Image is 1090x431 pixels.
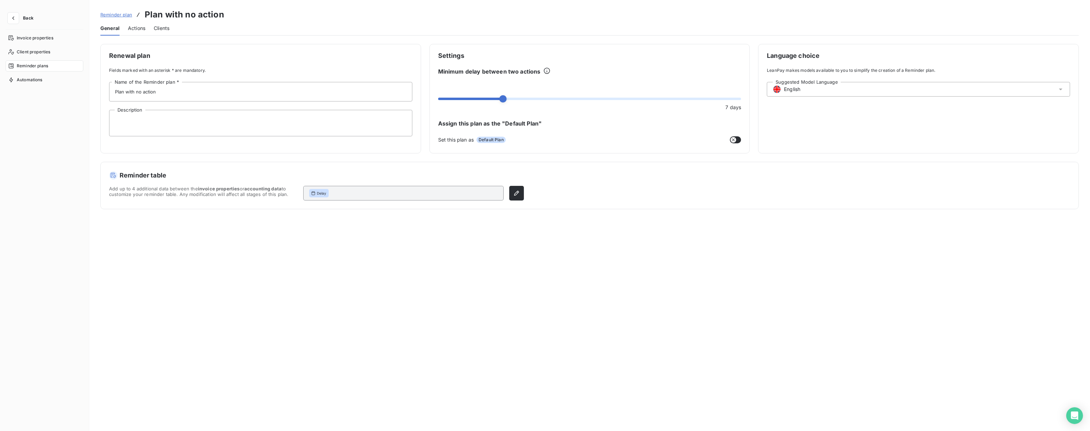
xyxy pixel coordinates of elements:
span: Delay [317,191,327,196]
span: Minimum delay between two actions [438,67,541,76]
span: General [100,25,120,32]
span: accounting data [244,186,282,191]
span: Client properties [17,49,51,55]
span: LeanPay makes models available to you to simplify the creation of a Reminder plan. [767,67,1070,74]
h5: Reminder table [109,171,524,180]
span: Automations [17,77,43,83]
span: Set this plan as [438,136,474,143]
span: Reminder plans [17,63,48,69]
span: Language choice [767,53,1070,59]
span: Invoice properties [17,35,53,41]
a: Client properties [6,46,83,58]
a: Invoice properties [6,32,83,44]
span: Actions [128,25,145,32]
span: Default Plan [477,137,506,143]
span: English [784,86,800,93]
span: Add up to 4 additional data between the or to customize your reminder table. Any modification wil... [109,186,298,201]
a: Reminder plans [6,60,83,71]
span: Fields marked with an asterisk * are mandatory. [109,67,412,74]
span: Renewal plan [109,53,412,59]
div: Open Intercom Messenger [1066,407,1083,424]
a: Reminder plan [100,11,132,18]
input: placeholder [109,82,412,101]
button: Back [6,13,39,24]
span: 7 days [725,104,741,111]
span: Back [23,16,33,20]
span: invoice properties [198,186,240,191]
a: Automations [6,74,83,85]
span: Clients [154,25,169,32]
h3: Plan with no action [145,8,224,21]
span: Settings [438,53,741,59]
span: Assign this plan as the "Default Plan" [438,119,741,128]
span: Reminder plan [100,12,132,17]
